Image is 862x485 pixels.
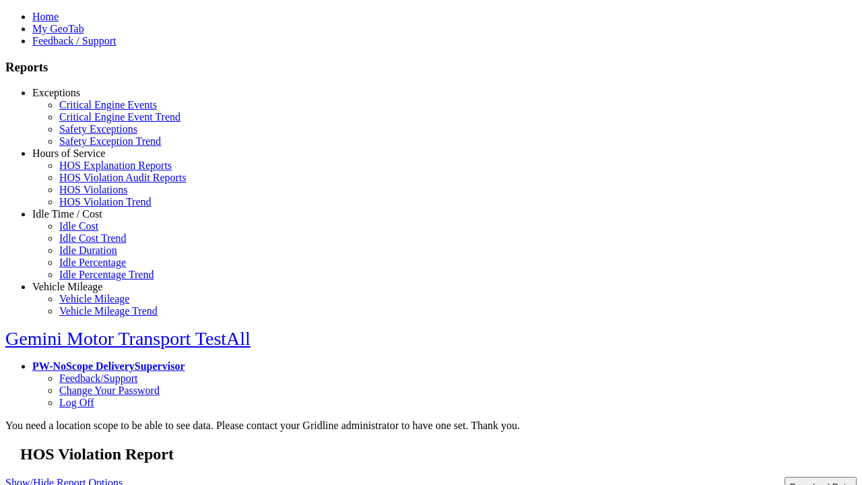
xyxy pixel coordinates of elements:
a: Safety Exception Trend [59,135,161,147]
a: Gemini Motor Transport TestAll [5,328,251,349]
a: HOS Explanation Reports [59,160,172,171]
a: Feedback / Support [32,35,116,46]
a: Idle Duration [59,245,117,256]
a: HOS Violations [59,184,127,195]
h2: HOS Violation Report [20,445,857,463]
div: You need a location scope to be able to see data. Please contact your Gridline administrator to h... [5,420,857,432]
a: Home [32,11,59,22]
a: Critical Engine Event Trend [59,111,180,123]
a: Hours of Service [32,148,105,159]
a: Log Off [59,397,94,408]
a: Vehicle Mileage Trend [59,305,158,317]
h3: Reports [5,60,857,75]
a: Exceptions [32,87,80,98]
a: Feedback/Support [59,373,137,384]
a: Idle Time / Cost [32,208,102,220]
a: HOS Violation Audit Reports [59,172,187,183]
a: Idle Cost [59,220,98,232]
a: PW-NoScope DeliverySupervisor [32,360,185,372]
a: Safety Exceptions [59,123,137,135]
a: Change Your Password [59,385,160,396]
a: HOS Violation Trend [59,196,152,207]
a: Vehicle Mileage [32,281,102,292]
a: Idle Cost Trend [59,232,127,244]
a: Idle Percentage Trend [59,269,154,280]
a: Vehicle Mileage [59,293,129,304]
a: Critical Engine Events [59,99,157,110]
a: My GeoTab [32,23,84,34]
a: Idle Percentage [59,257,126,268]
